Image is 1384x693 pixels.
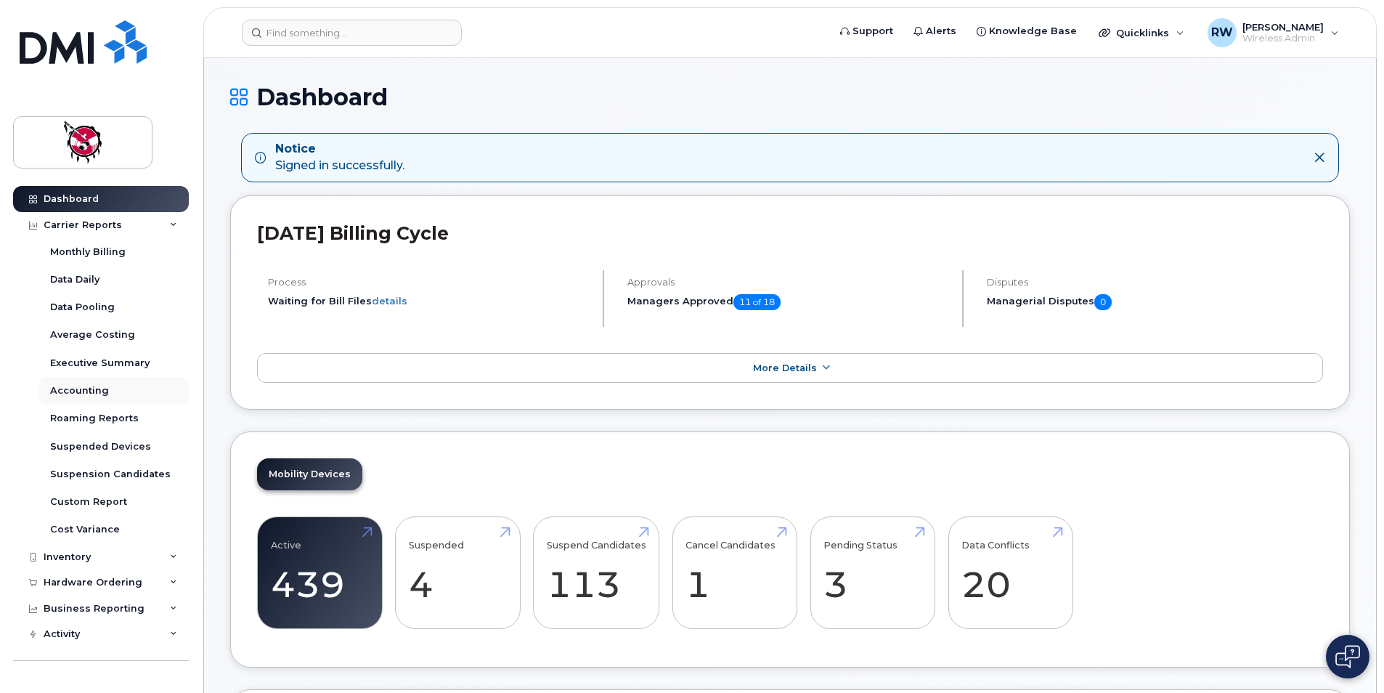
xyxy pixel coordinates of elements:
a: Data Conflicts 20 [961,525,1059,621]
a: Active 439 [271,525,369,621]
a: Mobility Devices [257,458,362,490]
a: Cancel Candidates 1 [685,525,783,621]
span: More Details [753,362,817,373]
li: Waiting for Bill Files [268,294,590,308]
strong: Notice [275,141,404,158]
h1: Dashboard [230,84,1350,110]
a: Suspend Candidates 113 [547,525,646,621]
h4: Approvals [627,277,950,288]
h5: Managerial Disputes [987,294,1323,310]
a: details [372,295,407,307]
h4: Process [268,277,590,288]
h4: Disputes [987,277,1323,288]
img: Open chat [1335,645,1360,668]
div: Signed in successfully. [275,141,404,174]
h5: Managers Approved [627,294,950,310]
span: 0 [1094,294,1112,310]
a: Suspended 4 [409,525,507,621]
span: 11 of 18 [733,294,781,310]
h2: [DATE] Billing Cycle [257,222,1323,244]
a: Pending Status 3 [823,525,921,621]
